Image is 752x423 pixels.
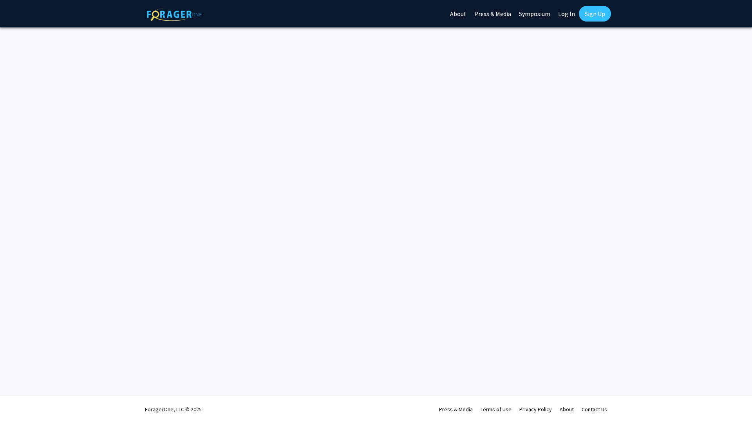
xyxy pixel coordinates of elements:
a: Privacy Policy [519,406,552,413]
a: Contact Us [582,406,607,413]
a: Press & Media [439,406,473,413]
a: Sign Up [579,6,611,22]
div: ForagerOne, LLC © 2025 [145,396,202,423]
a: Terms of Use [481,406,512,413]
a: About [560,406,574,413]
img: ForagerOne Logo [147,7,202,21]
